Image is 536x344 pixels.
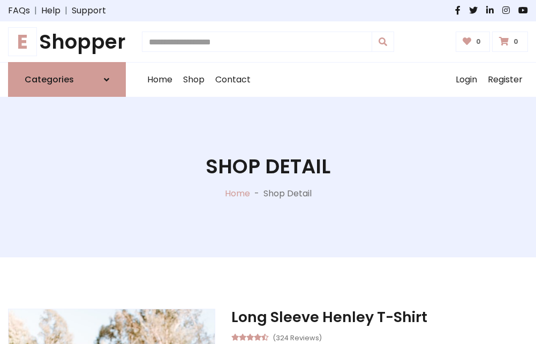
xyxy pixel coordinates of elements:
a: Shop [178,63,210,97]
a: EShopper [8,30,126,53]
p: - [250,187,263,200]
a: 0 [456,32,490,52]
h6: Categories [25,74,74,85]
a: Home [142,63,178,97]
a: Register [482,63,528,97]
p: Shop Detail [263,187,312,200]
a: Contact [210,63,256,97]
span: | [61,4,72,17]
span: E [8,27,37,56]
a: Login [450,63,482,97]
a: Support [72,4,106,17]
h3: Long Sleeve Henley T-Shirt [231,309,528,326]
a: 0 [492,32,528,52]
span: 0 [473,37,484,47]
h1: Shop Detail [206,155,330,178]
a: Help [41,4,61,17]
small: (324 Reviews) [273,331,322,343]
a: Home [225,187,250,200]
a: Categories [8,62,126,97]
span: | [30,4,41,17]
a: FAQs [8,4,30,17]
h1: Shopper [8,30,126,53]
span: 0 [511,37,521,47]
